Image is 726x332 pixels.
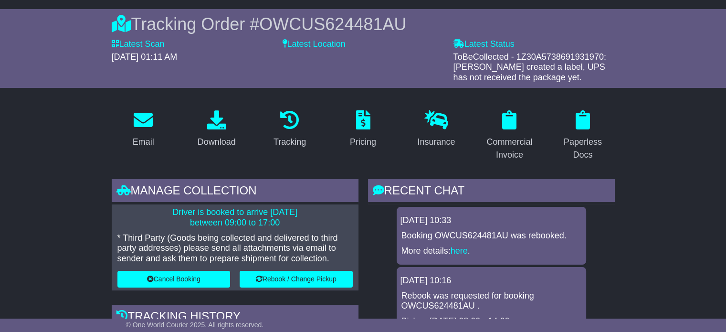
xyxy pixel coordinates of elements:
[283,39,346,50] label: Latest Location
[368,179,615,205] div: RECENT CHAT
[400,276,582,286] div: [DATE] 10:16
[400,215,582,226] div: [DATE] 10:33
[259,14,406,34] span: OWCUS624481AU
[344,107,382,152] a: Pricing
[417,136,455,149] div: Insurance
[191,107,242,152] a: Download
[453,52,606,82] span: ToBeCollected - 1Z30A5738691931970: [PERSON_NAME] created a label, UPS has not received the packa...
[401,246,581,257] p: More details: .
[198,136,236,149] div: Download
[112,179,358,205] div: Manage collection
[453,39,515,50] label: Latest Status
[401,291,581,311] p: Rebook was requested for booking OWCUS624481AU .
[112,14,615,34] div: Tracking Order #
[112,305,358,331] div: Tracking history
[117,207,353,228] p: Driver is booked to arrive [DATE] between 09:00 to 17:00
[478,107,541,165] a: Commercial Invoice
[267,107,312,152] a: Tracking
[484,136,535,161] div: Commercial Invoice
[274,136,306,149] div: Tracking
[401,316,581,327] p: Pickup [DATE] 08:00 - 14:00.
[451,246,468,256] a: here
[117,233,353,264] p: * Third Party (Goods being collected and delivered to third party addresses) please send all atta...
[401,231,581,241] p: Booking OWCUS624481AU was rebooked.
[557,136,608,161] div: Paperless Docs
[126,321,264,329] span: © One World Courier 2025. All rights reserved.
[240,271,353,288] button: Rebook / Change Pickup
[126,107,160,152] a: Email
[411,107,461,152] a: Insurance
[133,136,154,149] div: Email
[112,39,165,50] label: Latest Scan
[117,271,231,288] button: Cancel Booking
[551,107,614,165] a: Paperless Docs
[112,52,178,62] span: [DATE] 01:11 AM
[350,136,376,149] div: Pricing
